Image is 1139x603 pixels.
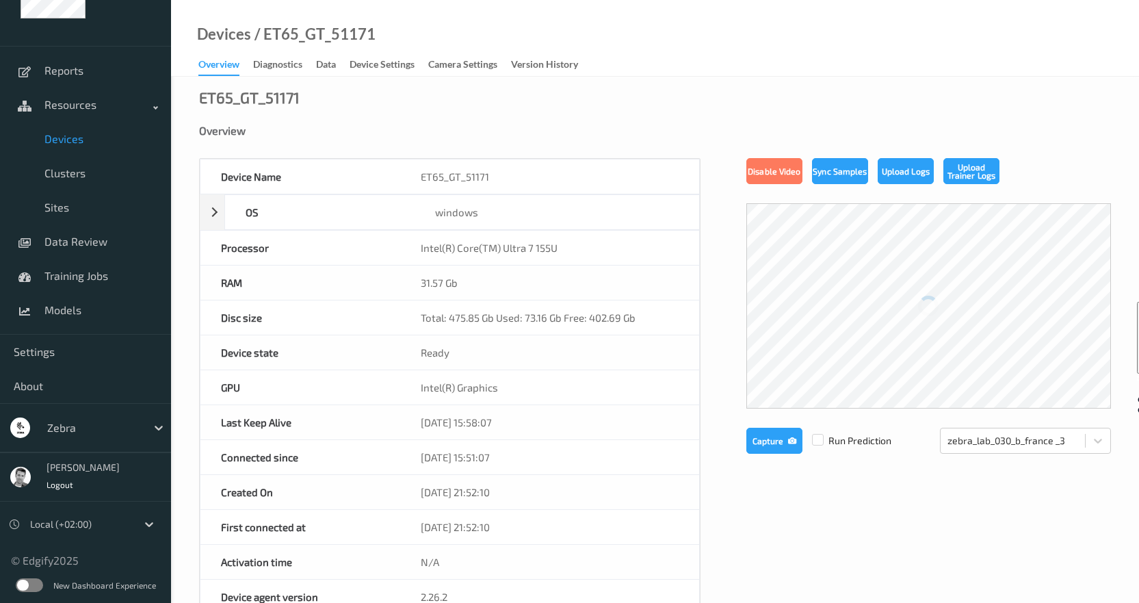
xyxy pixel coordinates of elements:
[428,55,511,75] a: Camera Settings
[200,231,400,265] div: Processor
[225,195,415,229] div: OS
[251,27,376,41] div: / ET65_GT_51171
[400,475,699,509] div: [DATE] 21:52:10
[200,545,400,579] div: Activation time
[802,434,891,448] span: Run Prediction
[400,159,699,194] div: ET65_GT_51171
[943,158,999,184] button: Upload Trainer Logs
[200,266,400,300] div: RAM
[746,158,802,184] button: Disable Video
[415,195,699,229] div: windows
[316,57,336,75] div: Data
[350,57,415,75] div: Device Settings
[200,440,400,474] div: Connected since
[200,300,400,335] div: Disc size
[350,55,428,75] a: Device Settings
[511,55,592,75] a: Version History
[511,57,578,75] div: Version History
[400,405,699,439] div: [DATE] 15:58:07
[253,57,302,75] div: Diagnostics
[200,370,400,405] div: GPU
[200,194,700,230] div: OSwindows
[400,545,699,579] div: N/A
[746,428,802,454] button: Capture
[400,510,699,544] div: [DATE] 21:52:10
[200,405,400,439] div: Last Keep Alive
[812,158,868,184] button: Sync Samples
[400,370,699,405] div: Intel(R) Graphics
[198,55,253,76] a: Overview
[199,90,300,104] div: ET65_GT_51171
[400,440,699,474] div: [DATE] 15:51:07
[199,124,1111,138] div: Overview
[428,57,497,75] div: Camera Settings
[400,300,699,335] div: Total: 475.85 Gb Used: 73.16 Gb Free: 402.69 Gb
[878,158,934,184] button: Upload Logs
[198,57,239,76] div: Overview
[200,159,400,194] div: Device Name
[200,335,400,370] div: Device state
[197,27,251,41] a: Devices
[253,55,316,75] a: Diagnostics
[400,231,699,265] div: Intel(R) Core(TM) Ultra 7 155U
[316,55,350,75] a: Data
[400,266,699,300] div: 31.57 Gb
[200,475,400,509] div: Created On
[400,335,699,370] div: Ready
[200,510,400,544] div: First connected at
